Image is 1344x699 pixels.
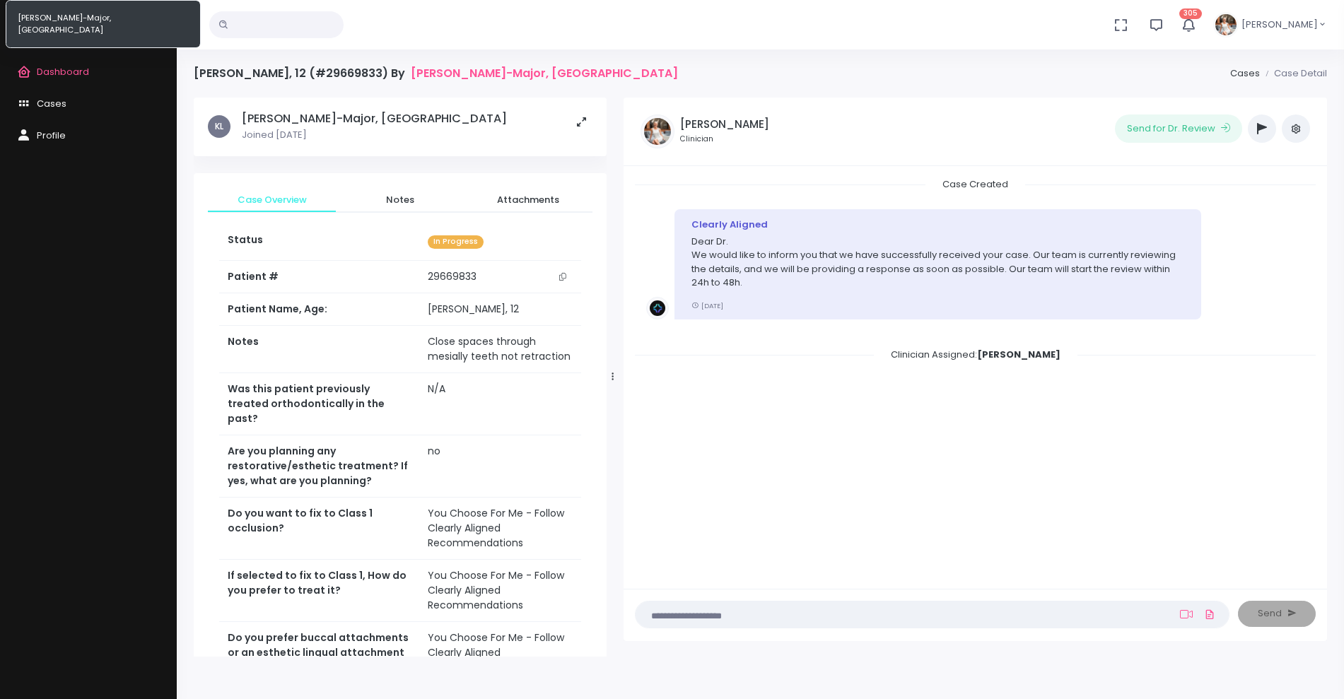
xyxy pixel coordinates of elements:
td: You Choose For Me - Follow Clearly Aligned Recommendations [419,498,581,560]
p: Dear Dr. We would like to inform you that we have successfully received your case. Our team is cu... [691,235,1184,290]
p: Joined [DATE] [242,128,507,142]
th: Are you planning any restorative/esthetic treatment? If yes, what are you planning? [219,435,419,498]
button: Send for Dr. Review [1115,114,1242,143]
span: Notes [347,193,452,207]
th: Do you prefer buccal attachments or an esthetic lingual attachment protocol? [219,622,419,684]
span: In Progress [428,235,484,249]
td: You Choose For Me - Follow Clearly Aligned Recommendations [419,560,581,622]
span: Profile [37,129,66,142]
h4: [PERSON_NAME], 12 (#29669833) By [194,66,678,80]
th: If selected to fix to Class 1, How do you prefer to treat it? [219,560,419,622]
td: [PERSON_NAME], 12 [419,293,581,326]
th: Notes [219,326,419,373]
a: Add Loom Video [1177,609,1196,620]
span: Attachments [476,193,581,207]
span: 305 [1179,8,1202,19]
th: Do you want to fix to Class 1 occlusion? [219,498,419,560]
td: Close spaces through mesially teeth not retraction [419,326,581,373]
th: Status [219,224,419,260]
a: [PERSON_NAME]-Major, [GEOGRAPHIC_DATA] [411,66,678,80]
td: 29669833 [419,261,581,293]
small: Clinician [680,134,769,145]
li: Case Detail [1260,66,1327,81]
div: scrollable content [194,98,607,657]
td: N/A [419,373,581,435]
a: Add Files [1201,601,1218,627]
h5: [PERSON_NAME] [680,118,769,131]
span: Case Created [925,173,1025,195]
span: Dashboard [37,65,89,78]
div: scrollable content [635,177,1316,574]
td: no [419,435,581,498]
span: [PERSON_NAME] [1241,18,1318,32]
span: Clinician Assigned: [874,343,1077,365]
span: Cases [37,97,66,110]
th: Was this patient previously treated orthodontically in the past? [219,373,419,435]
b: [PERSON_NAME] [977,348,1060,361]
img: Header Avatar [1213,12,1239,37]
td: You Choose For Me - Follow Clearly Aligned Recommendations [419,622,581,684]
h5: [PERSON_NAME]-Major, [GEOGRAPHIC_DATA] [242,112,507,126]
span: Case Overview [219,193,325,207]
span: KL [208,115,230,138]
small: [DATE] [691,301,723,310]
th: Patient # [219,260,419,293]
th: Patient Name, Age: [219,293,419,326]
span: [PERSON_NAME]-Major, [GEOGRAPHIC_DATA] [18,12,111,35]
div: Clearly Aligned [691,218,1184,232]
a: Cases [1230,66,1260,80]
